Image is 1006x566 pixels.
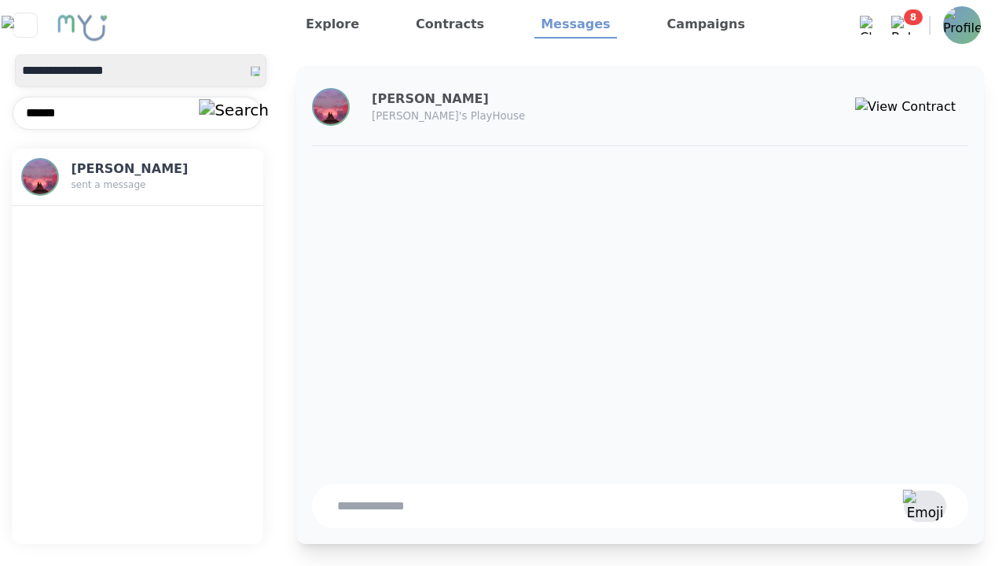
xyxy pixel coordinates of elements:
[199,99,269,123] img: Search
[860,16,879,35] img: Chat
[314,90,348,124] img: Profile
[904,9,923,25] span: 8
[72,160,208,178] h3: [PERSON_NAME]
[534,12,616,39] a: Messages
[903,490,948,523] img: Emoji
[72,178,208,191] p: sent a message
[943,6,981,44] img: Profile
[661,12,751,39] a: Campaigns
[12,149,263,206] button: Profile[PERSON_NAME]sent a message
[299,12,365,39] a: Explore
[409,12,490,39] a: Contracts
[23,160,57,194] img: Profile
[372,108,655,124] p: [PERSON_NAME]'s PlayHouse
[372,90,655,108] h3: [PERSON_NAME]
[855,97,956,116] img: View Contract
[891,16,910,35] img: Bell
[2,16,48,35] img: Close sidebar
